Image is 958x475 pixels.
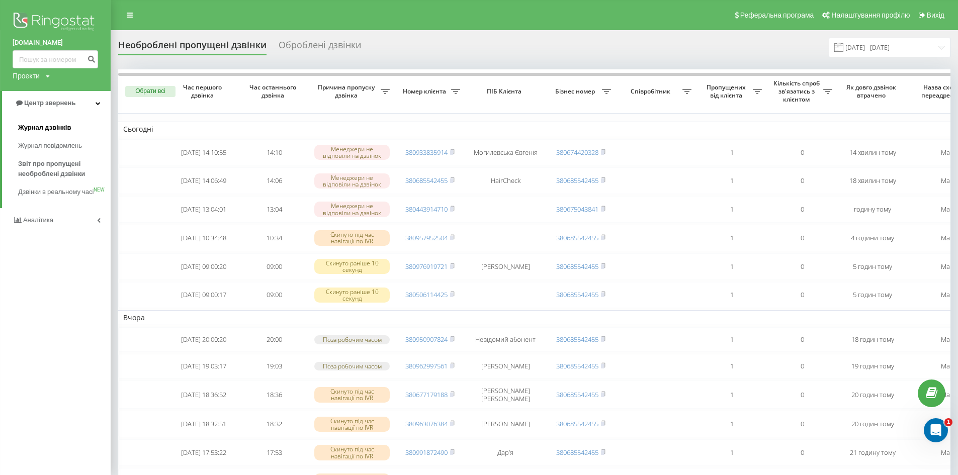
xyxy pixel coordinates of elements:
[314,259,390,274] div: Скинуто раніше 10 секунд
[837,253,908,280] td: 5 годин тому
[168,327,239,352] td: [DATE] 20:00:20
[23,216,53,224] span: Аналiтика
[474,87,537,96] span: ПІБ Клієнта
[239,253,309,280] td: 09:00
[168,225,239,251] td: [DATE] 10:34:48
[767,225,837,251] td: 0
[837,225,908,251] td: 4 години тому
[168,282,239,309] td: [DATE] 09:00:17
[556,148,598,157] a: 380674420328
[696,327,767,352] td: 1
[767,253,837,280] td: 0
[405,148,448,157] a: 380933835914
[556,176,598,185] a: 380685542455
[556,262,598,271] a: 380685542455
[18,155,111,183] a: Звіт про пропущені необроблені дзвінки
[239,381,309,409] td: 18:36
[168,354,239,378] td: [DATE] 19:03:17
[927,11,944,19] span: Вихід
[239,327,309,352] td: 20:00
[314,335,390,344] div: Поза робочим часом
[556,205,598,214] a: 380675043841
[767,196,837,223] td: 0
[556,361,598,370] a: 380685542455
[405,448,448,457] a: 380991872490
[239,282,309,309] td: 09:00
[831,11,910,19] span: Налаштування профілю
[837,196,908,223] td: годину тому
[405,390,448,399] a: 380677179188
[696,196,767,223] td: 1
[696,225,767,251] td: 1
[924,418,948,442] iframe: Intercom live chat
[465,354,546,378] td: [PERSON_NAME]
[837,439,908,466] td: 21 годину тому
[465,411,546,437] td: [PERSON_NAME]
[837,282,908,309] td: 5 годин тому
[168,381,239,409] td: [DATE] 18:36:52
[944,418,952,426] span: 1
[837,167,908,194] td: 18 хвилин тому
[125,86,176,97] button: Обрати всі
[551,87,602,96] span: Бізнес номер
[465,139,546,166] td: Могилевська Євгенія
[556,390,598,399] a: 380685542455
[13,50,98,68] input: Пошук за номером
[168,439,239,466] td: [DATE] 17:53:22
[465,327,546,352] td: Невідомий абонент
[314,202,390,217] div: Менеджери не відповіли на дзвінок
[168,411,239,437] td: [DATE] 18:32:51
[405,262,448,271] a: 380976919721
[556,448,598,457] a: 380685542455
[405,290,448,299] a: 380506114425
[2,91,111,115] a: Центр звернень
[837,354,908,378] td: 19 годин тому
[837,411,908,437] td: 20 годин тому
[18,141,82,151] span: Журнал повідомлень
[13,38,98,48] a: [DOMAIN_NAME]
[767,327,837,352] td: 0
[279,40,361,55] div: Оброблені дзвінки
[247,83,301,99] span: Час останнього дзвінка
[18,123,71,133] span: Журнал дзвінків
[13,10,98,35] img: Ringostat logo
[239,439,309,466] td: 17:53
[177,83,231,99] span: Час першого дзвінка
[767,354,837,378] td: 0
[239,225,309,251] td: 10:34
[465,439,546,466] td: Дарʼя
[767,439,837,466] td: 0
[239,167,309,194] td: 14:06
[767,381,837,409] td: 0
[405,205,448,214] a: 380443914710
[168,139,239,166] td: [DATE] 14:10:55
[556,233,598,242] a: 380685542455
[465,253,546,280] td: [PERSON_NAME]
[314,230,390,245] div: Скинуто під час навігації по IVR
[845,83,900,99] span: Як довго дзвінок втрачено
[556,419,598,428] a: 380685542455
[621,87,682,96] span: Співробітник
[239,411,309,437] td: 18:32
[767,167,837,194] td: 0
[696,139,767,166] td: 1
[696,411,767,437] td: 1
[314,417,390,432] div: Скинуто під час навігації по IVR
[24,99,75,107] span: Центр звернень
[556,335,598,344] a: 380685542455
[168,196,239,223] td: [DATE] 13:04:01
[314,362,390,370] div: Поза робочим часом
[767,411,837,437] td: 0
[405,361,448,370] a: 380962997561
[696,439,767,466] td: 1
[696,253,767,280] td: 1
[405,176,448,185] a: 380685542455
[702,83,753,99] span: Пропущених від клієнта
[314,288,390,303] div: Скинуто раніше 10 секунд
[18,137,111,155] a: Журнал повідомлень
[465,167,546,194] td: HairCheck
[837,139,908,166] td: 14 хвилин тому
[767,139,837,166] td: 0
[696,167,767,194] td: 1
[837,327,908,352] td: 18 годин тому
